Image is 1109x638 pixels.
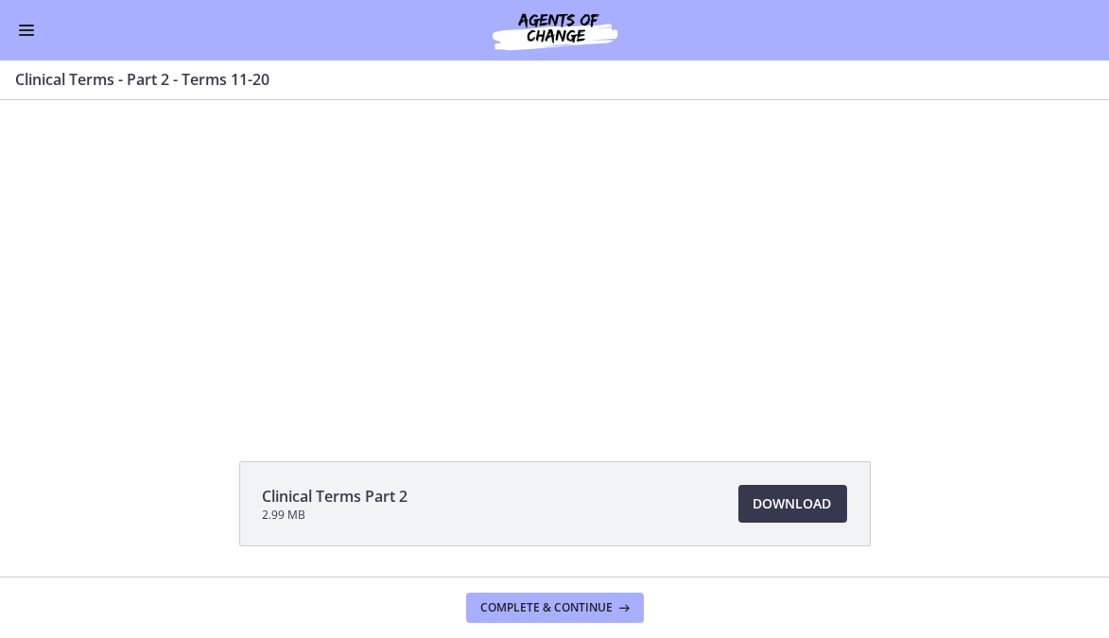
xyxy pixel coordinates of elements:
button: Enable menu [15,19,38,42]
span: Download [754,492,832,515]
a: Download [738,485,847,523]
span: Clinical Terms Part 2 [263,485,408,508]
img: Agents of Change [442,8,668,53]
h3: Clinical Terms - Part 2 - Terms 11-20 [15,68,1071,91]
span: 2.99 MB [263,508,408,523]
button: Complete & continue [466,593,644,623]
span: Complete & continue [481,600,614,615]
